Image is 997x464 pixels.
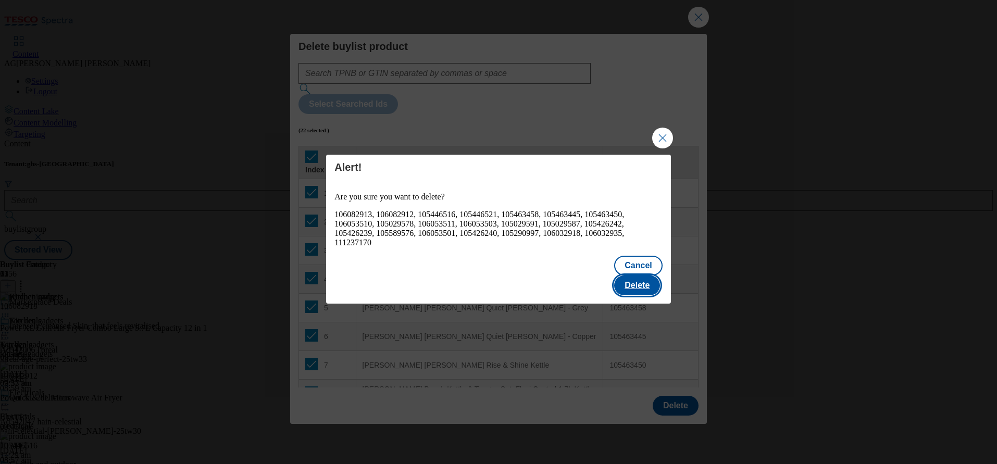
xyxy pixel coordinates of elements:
[326,155,671,304] div: Modal
[334,210,663,247] div: 106082913, 106082912, 105446516, 105446521, 105463458, 105463445, 105463450, 106053510, 105029578...
[334,192,663,202] p: Are you sure you want to delete?
[652,128,673,148] button: Close Modal
[614,256,662,275] button: Cancel
[334,161,663,173] h4: Alert!
[614,275,660,295] button: Delete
